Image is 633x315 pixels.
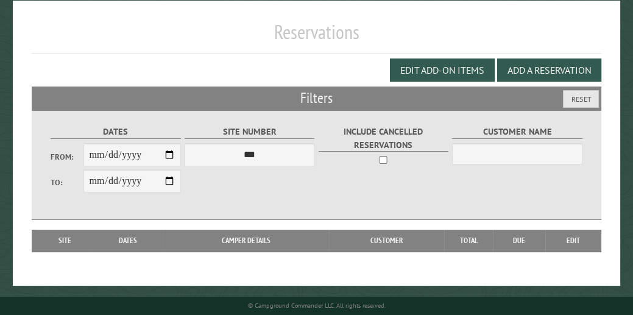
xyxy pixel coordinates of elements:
th: Dates [92,230,163,252]
th: Camper Details [163,230,329,252]
button: Edit Add-on Items [390,58,495,82]
button: Add a Reservation [497,58,601,82]
small: © Campground Commander LLC. All rights reserved. [248,302,386,310]
h1: Reservations [32,20,601,54]
th: Customer [329,230,444,252]
th: Due [493,230,545,252]
th: Site [38,230,92,252]
button: Reset [563,90,599,108]
th: Total [444,230,493,252]
label: Dates [51,125,180,139]
th: Edit [545,230,601,252]
h2: Filters [32,87,601,110]
label: To: [51,177,83,188]
label: From: [51,151,83,163]
label: Site Number [185,125,314,139]
label: Customer Name [452,125,582,139]
label: Include Cancelled Reservations [319,125,448,152]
